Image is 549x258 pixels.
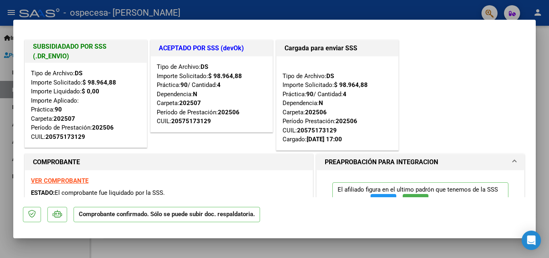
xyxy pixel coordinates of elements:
strong: DS [75,70,82,77]
strong: $ 98.964,88 [208,72,242,80]
strong: 4 [343,91,346,98]
strong: [DATE] 17:00 [307,136,342,143]
div: 20575173129 [297,126,337,135]
strong: N [193,91,197,98]
h1: PREAPROBACIÓN PARA INTEGRACION [325,157,438,167]
h1: ACEPTADO POR SSS (devOk) [159,43,264,53]
strong: 202507 [53,115,75,122]
button: FTP [371,194,396,209]
div: Tipo de Archivo: Importe Solicitado: Importe Liquidado: Importe Aplicado: Práctica: Carpeta: Perí... [31,69,141,141]
strong: DS [201,63,208,70]
strong: 90 [180,81,188,89]
mat-expansion-panel-header: PREAPROBACIÓN PARA INTEGRACION [317,154,524,170]
span: ESTADO: [31,189,55,196]
strong: 202506 [305,109,327,116]
p: Comprobante confirmado. Sólo se puede subir doc. respaldatoria. [74,207,260,223]
strong: N [319,99,323,107]
strong: 202506 [218,109,240,116]
strong: 202507 [179,99,201,107]
h1: SUBSIDIADADO POR SSS (.DR_ENVIO) [33,42,139,61]
h1: Cargada para enviar SSS [285,43,390,53]
strong: 202506 [92,124,114,131]
div: Open Intercom Messenger [522,231,541,250]
a: VER COMPROBANTE [31,177,88,184]
div: 20575173129 [45,132,85,142]
strong: 90 [306,91,313,98]
div: Tipo de Archivo: Importe Solicitado: Práctica: / Cantidad: Dependencia: Carpeta: Período de Prest... [157,62,266,126]
strong: 202506 [336,118,357,125]
strong: 90 [55,106,62,113]
button: SSS [403,194,428,209]
strong: DS [326,72,334,80]
div: Tipo de Archivo: Importe Solicitado: Práctica: / Cantidad: Dependencia: Carpeta: Período Prestaci... [283,62,392,144]
strong: 4 [217,81,221,89]
strong: COMPROBANTE [33,158,80,166]
strong: $ 98.964,88 [82,79,116,86]
div: 20575173129 [171,117,211,126]
strong: $ 98.964,88 [334,81,368,89]
strong: $ 0,00 [82,88,99,95]
p: El afiliado figura en el ultimo padrón que tenemos de la SSS de [332,182,508,213]
span: El comprobante fue liquidado por la SSS. [55,189,165,196]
